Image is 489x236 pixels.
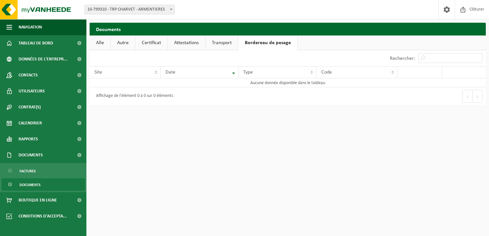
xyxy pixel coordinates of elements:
span: Tableau de bord [19,35,53,51]
a: Transport [205,35,238,50]
span: Utilisateurs [19,83,45,99]
span: Type [243,70,253,75]
span: Documents [20,179,41,191]
a: Attestations [168,35,205,50]
span: Données de l'entrepr... [19,51,68,67]
span: Code [321,70,332,75]
span: Documents [19,147,43,163]
span: Date [165,70,175,75]
span: Conditions d'accepta... [19,208,67,224]
span: Contacts [19,67,38,83]
a: Documents [2,178,85,191]
a: Autre [111,35,135,50]
a: Alle [90,35,110,50]
div: Affichage de l'élément 0 à 0 sur 0 éléments [93,90,173,102]
h2: Documents [90,23,486,35]
span: 10-799310 - TRP CHARVET - ARMENTIERES [84,5,175,14]
span: 10-799310 - TRP CHARVET - ARMENTIERES [85,5,174,14]
span: Calendrier [19,115,42,131]
a: Bordereau de pesage [238,35,297,50]
span: Navigation [19,19,42,35]
label: Rechercher: [390,56,415,61]
td: Aucune donnée disponible dans le tableau [90,78,486,87]
button: Next [473,90,483,103]
span: Site [94,70,102,75]
span: Boutique en ligne [19,192,57,208]
a: Factures [2,165,85,177]
span: Contrat(s) [19,99,41,115]
span: Rapports [19,131,38,147]
span: Factures [20,165,36,177]
button: Previous [462,90,473,103]
a: Certificat [135,35,167,50]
